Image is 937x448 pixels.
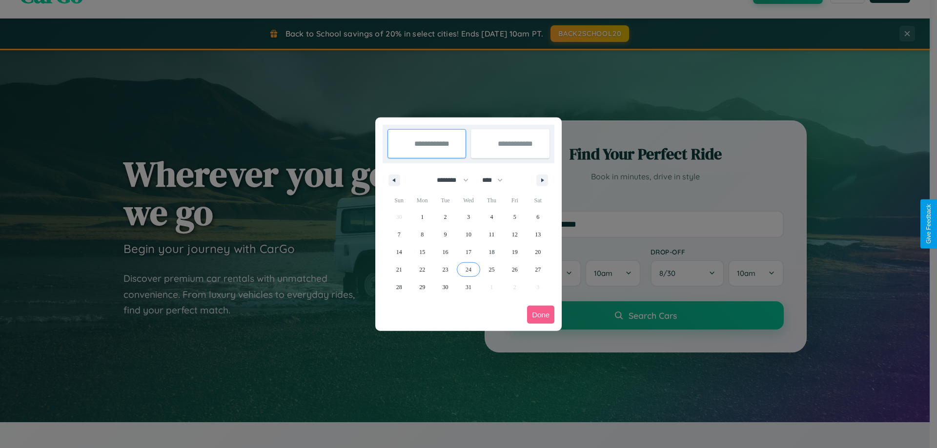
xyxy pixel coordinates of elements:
[410,261,433,278] button: 22
[527,226,550,243] button: 13
[503,208,526,226] button: 5
[480,261,503,278] button: 25
[443,261,448,278] span: 23
[466,226,471,243] span: 10
[527,306,554,324] button: Done
[396,278,402,296] span: 28
[387,278,410,296] button: 28
[443,278,448,296] span: 30
[466,261,471,278] span: 24
[512,243,518,261] span: 19
[925,204,932,244] div: Give Feedback
[419,261,425,278] span: 22
[489,261,494,278] span: 25
[387,243,410,261] button: 14
[457,243,480,261] button: 17
[457,261,480,278] button: 24
[466,278,471,296] span: 31
[398,226,401,243] span: 7
[421,208,424,226] span: 1
[410,226,433,243] button: 8
[457,278,480,296] button: 31
[480,226,503,243] button: 11
[457,226,480,243] button: 10
[480,208,503,226] button: 4
[444,208,447,226] span: 2
[410,278,433,296] button: 29
[457,208,480,226] button: 3
[503,243,526,261] button: 19
[421,226,424,243] span: 8
[489,226,495,243] span: 11
[489,243,494,261] span: 18
[419,278,425,296] span: 29
[387,193,410,208] span: Sun
[503,261,526,278] button: 26
[527,261,550,278] button: 27
[527,208,550,226] button: 6
[480,193,503,208] span: Thu
[443,243,448,261] span: 16
[535,261,541,278] span: 27
[480,243,503,261] button: 18
[434,261,457,278] button: 23
[434,243,457,261] button: 16
[536,208,539,226] span: 6
[512,261,518,278] span: 26
[434,278,457,296] button: 30
[444,226,447,243] span: 9
[396,261,402,278] span: 21
[419,243,425,261] span: 15
[466,243,471,261] span: 17
[490,208,493,226] span: 4
[467,208,470,226] span: 3
[512,226,518,243] span: 12
[513,208,516,226] span: 5
[535,226,541,243] span: 13
[527,243,550,261] button: 20
[410,193,433,208] span: Mon
[527,193,550,208] span: Sat
[410,243,433,261] button: 15
[535,243,541,261] span: 20
[387,226,410,243] button: 7
[387,261,410,278] button: 21
[434,193,457,208] span: Tue
[434,208,457,226] button: 2
[503,226,526,243] button: 12
[503,193,526,208] span: Fri
[396,243,402,261] span: 14
[457,193,480,208] span: Wed
[410,208,433,226] button: 1
[434,226,457,243] button: 9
